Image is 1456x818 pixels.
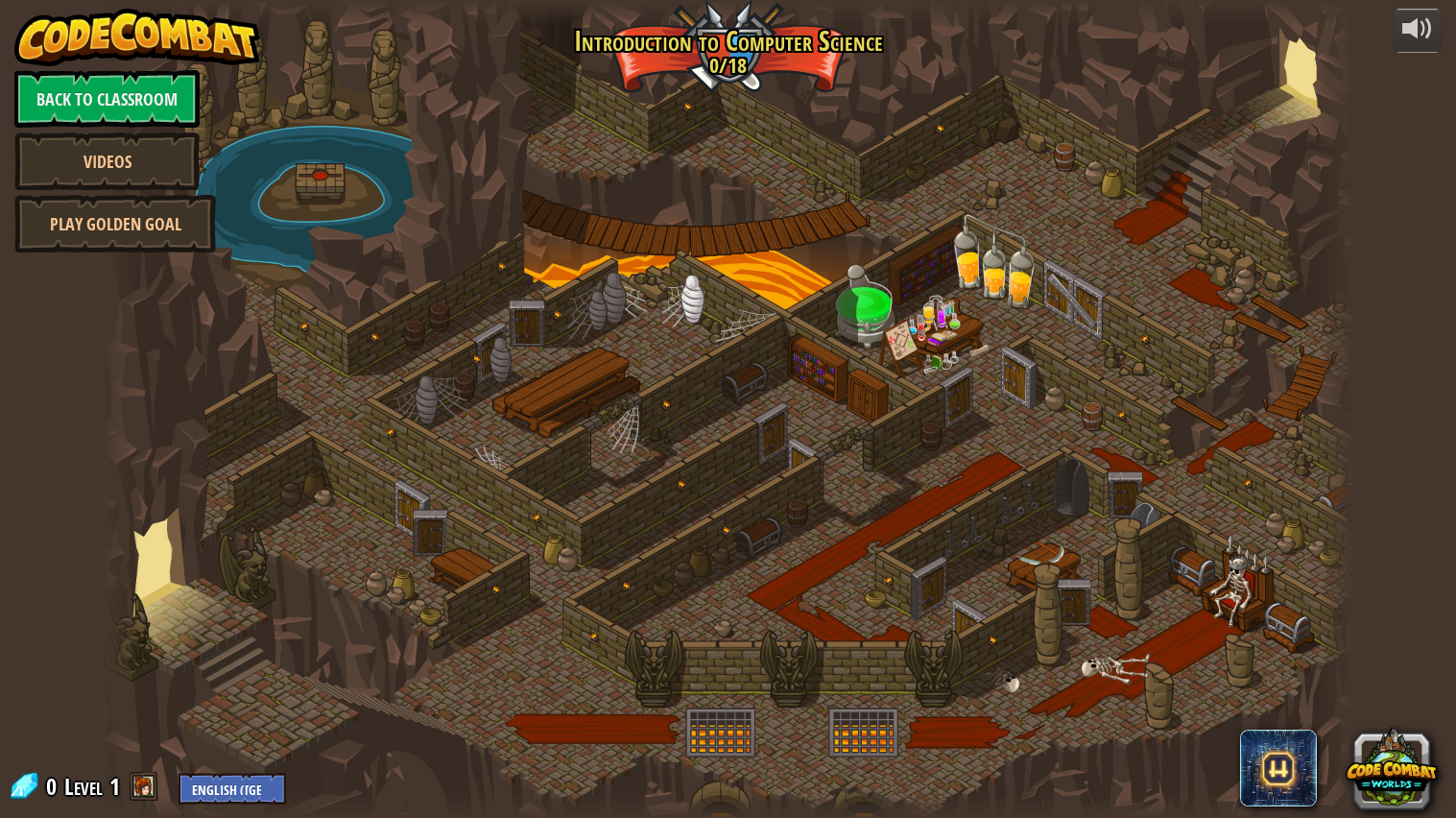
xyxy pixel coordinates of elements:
[14,9,260,66] img: CodeCombat - Learn how to code by playing a game
[14,70,200,128] a: Back to Classroom
[1394,9,1442,54] button: Adjust volume
[14,132,200,190] a: Videos
[14,195,216,253] a: Play Golden Goal
[64,771,103,803] span: Level
[109,771,120,802] span: 1
[46,771,62,802] span: 0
